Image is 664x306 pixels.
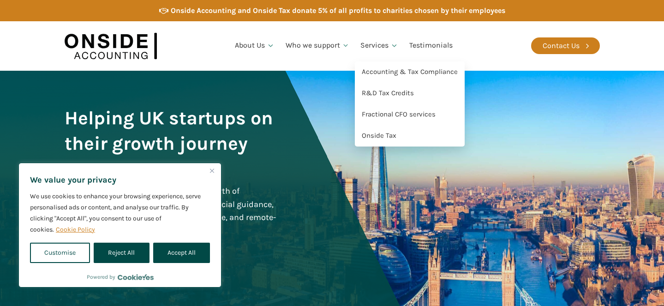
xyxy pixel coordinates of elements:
a: Services [355,30,404,61]
button: Close [206,165,217,176]
a: Fractional CFO services [355,104,465,125]
h1: Helping UK startups on their growth journey [65,105,279,156]
div: Contact Us [543,40,580,52]
div: We value your privacy [18,163,221,288]
div: Onside Accounting and Onside Tax donate 5% of all profits to charities chosen by their employees [171,5,505,17]
a: Testimonials [404,30,458,61]
a: R&D Tax Credits [355,83,465,104]
div: Powered by [87,272,154,282]
img: Close [210,169,214,173]
a: Cookie Policy [55,225,96,234]
a: Visit CookieYes website [118,274,154,280]
p: We use cookies to enhance your browsing experience, serve personalised ads or content, and analys... [30,191,210,235]
a: Contact Us [531,37,600,54]
a: Accounting & Tax Compliance [355,61,465,83]
a: Who we support [280,30,355,61]
img: Onside Accounting [65,28,157,64]
a: About Us [229,30,280,61]
p: We value your privacy [30,174,210,185]
button: Customise [30,243,90,263]
button: Reject All [94,243,149,263]
button: Accept All [153,243,210,263]
a: Onside Tax [355,125,465,147]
